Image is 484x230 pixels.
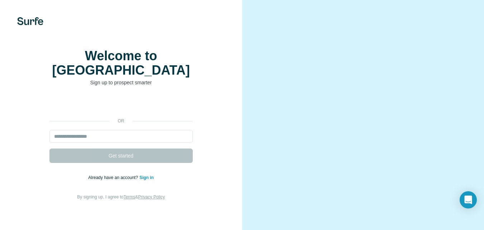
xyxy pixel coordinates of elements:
p: Sign up to prospect smarter [49,79,193,86]
div: Open Intercom Messenger [460,191,477,208]
h1: Welcome to [GEOGRAPHIC_DATA] [49,49,193,78]
a: Sign in [139,175,154,180]
img: Surfe's logo [17,17,43,25]
iframe: Sign in with Google Button [46,97,196,113]
a: Terms [124,194,135,200]
span: Already have an account? [88,175,139,180]
a: Privacy Policy [138,194,165,200]
span: By signing up, I agree to & [77,194,165,200]
p: or [110,118,133,124]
